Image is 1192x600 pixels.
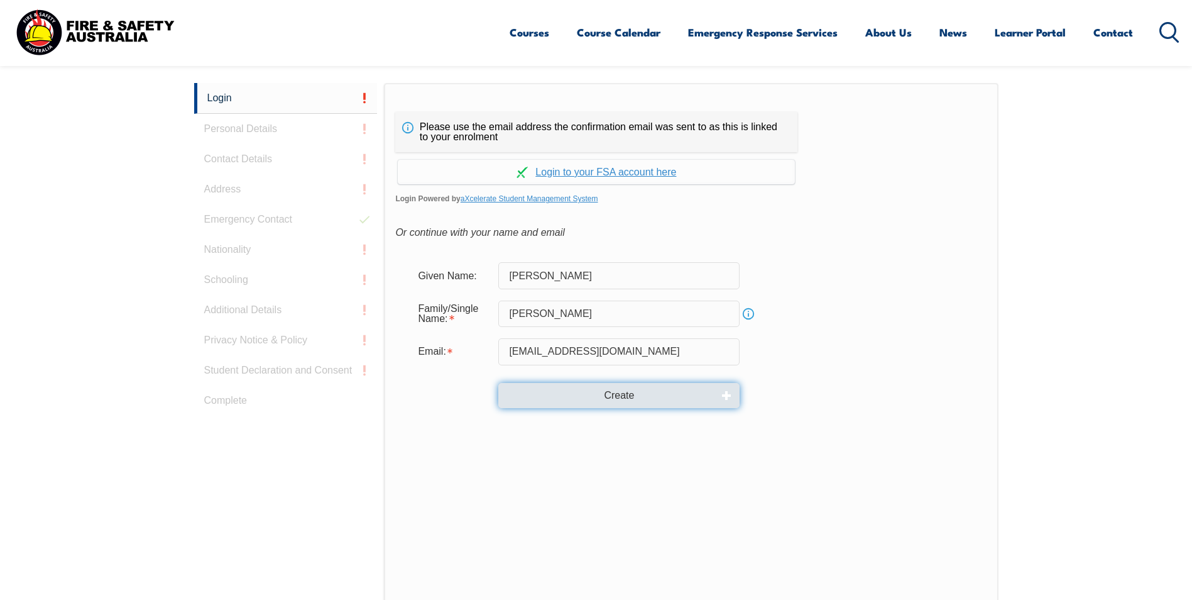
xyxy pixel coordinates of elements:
a: Learner Portal [995,16,1066,49]
a: Course Calendar [577,16,660,49]
a: Contact [1093,16,1133,49]
div: Or continue with your name and email [395,223,987,242]
div: Family/Single Name is required. [408,297,498,331]
button: Create [498,383,740,408]
a: aXcelerate Student Management System [461,194,598,203]
div: Please use the email address the confirmation email was sent to as this is linked to your enrolment [395,112,797,152]
a: News [939,16,967,49]
a: Info [740,305,757,323]
a: About Us [865,16,912,49]
span: Login Powered by [395,189,987,208]
img: Log in withaxcelerate [517,167,528,178]
a: Courses [510,16,549,49]
a: Emergency Response Services [688,16,838,49]
div: Email is required. [408,340,498,364]
div: Given Name: [408,264,498,287]
a: Login [194,83,378,114]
